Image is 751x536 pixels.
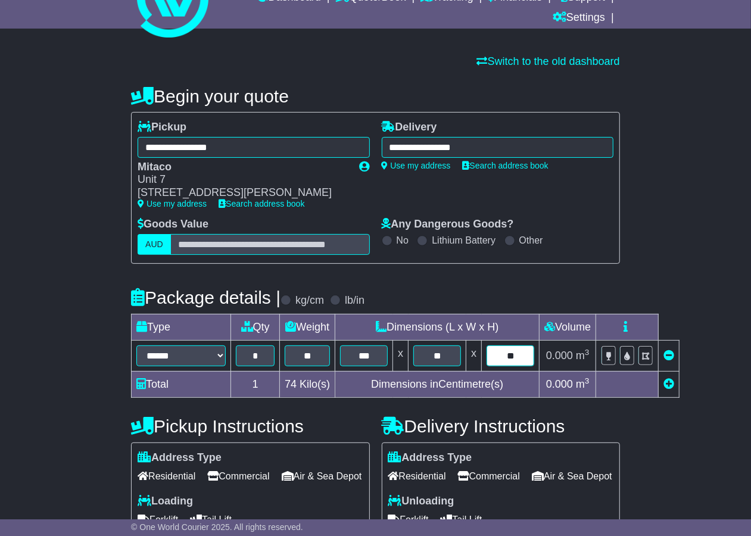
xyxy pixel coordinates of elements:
[463,161,549,170] a: Search address book
[441,510,482,529] span: Tail Lift
[388,467,446,485] span: Residential
[132,314,231,340] td: Type
[388,495,454,508] label: Unloading
[138,186,347,200] div: [STREET_ADDRESS][PERSON_NAME]
[219,199,304,208] a: Search address book
[131,522,303,532] span: © One World Courier 2025. All rights reserved.
[345,294,364,307] label: lb/in
[131,86,620,106] h4: Begin your quote
[335,314,540,340] td: Dimensions (L x W x H)
[519,235,543,246] label: Other
[576,350,590,362] span: m
[138,495,193,508] label: Loading
[382,416,620,436] h4: Delivery Instructions
[231,314,280,340] td: Qty
[397,235,409,246] label: No
[280,371,335,397] td: Kilo(s)
[388,510,429,529] span: Forklift
[432,235,496,246] label: Lithium Battery
[132,371,231,397] td: Total
[335,371,540,397] td: Dimensions in Centimetre(s)
[138,161,347,174] div: Mitaco
[382,218,514,231] label: Any Dangerous Goods?
[553,8,605,29] a: Settings
[138,199,207,208] a: Use my address
[280,314,335,340] td: Weight
[546,378,573,390] span: 0.000
[285,378,297,390] span: 74
[546,350,573,362] span: 0.000
[138,451,222,465] label: Address Type
[585,348,590,357] sup: 3
[138,467,195,485] span: Residential
[458,467,520,485] span: Commercial
[393,340,409,371] td: x
[138,173,347,186] div: Unit 7
[282,467,362,485] span: Air & Sea Depot
[138,234,171,255] label: AUD
[477,55,620,67] a: Switch to the old dashboard
[190,510,232,529] span: Tail Lift
[138,121,186,134] label: Pickup
[388,451,472,465] label: Address Type
[231,371,280,397] td: 1
[663,378,674,390] a: Add new item
[138,218,208,231] label: Goods Value
[382,161,451,170] a: Use my address
[138,510,178,529] span: Forklift
[576,378,590,390] span: m
[585,376,590,385] sup: 3
[532,467,612,485] span: Air & Sea Depot
[131,416,369,436] h4: Pickup Instructions
[207,467,269,485] span: Commercial
[540,314,596,340] td: Volume
[663,350,674,362] a: Remove this item
[466,340,482,371] td: x
[382,121,437,134] label: Delivery
[295,294,324,307] label: kg/cm
[131,288,281,307] h4: Package details |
